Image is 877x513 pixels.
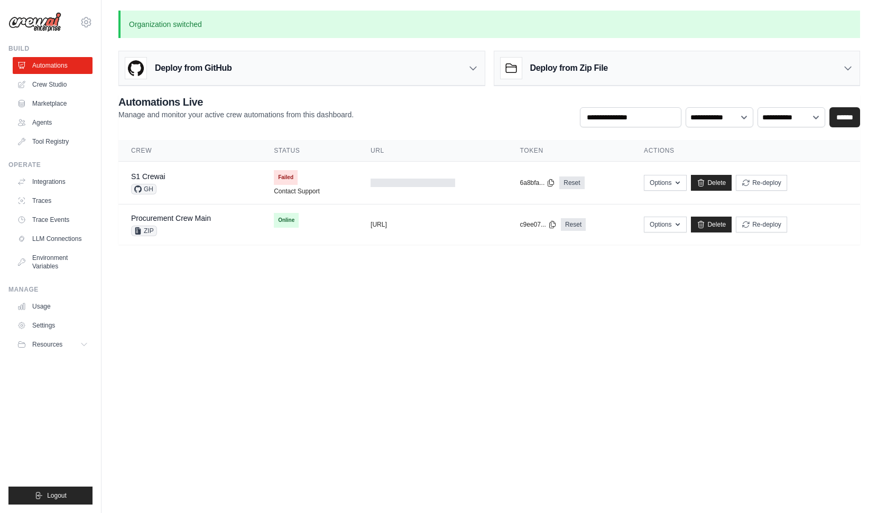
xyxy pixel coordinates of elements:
a: Integrations [13,173,93,190]
a: Delete [691,217,732,232]
span: GH [131,184,156,194]
button: Options [644,217,687,232]
div: Build [8,44,93,53]
a: Crew Studio [13,76,93,93]
span: Resources [32,340,62,349]
a: Environment Variables [13,249,93,275]
a: Usage [13,298,93,315]
h3: Deploy from GitHub [155,62,232,74]
button: Options [644,175,687,191]
th: Status [261,140,358,162]
button: Logout [8,487,93,505]
span: Failed [274,170,298,185]
a: Traces [13,192,93,209]
a: Trace Events [13,211,93,228]
button: 6a8bfa... [520,179,556,187]
h3: Deploy from Zip File [530,62,608,74]
button: Re-deploy [736,175,787,191]
th: Actions [631,140,860,162]
a: Procurement Crew Main [131,214,211,222]
th: URL [358,140,507,162]
p: Manage and monitor your active crew automations from this dashboard. [118,109,354,120]
img: GitHub Logo [125,58,146,79]
span: Logout [47,491,67,500]
span: Online [274,213,299,228]
a: Reset [559,176,584,189]
a: Automations [13,57,93,74]
a: Reset [561,218,586,231]
button: c9ee07... [520,220,557,229]
div: Manage [8,285,93,294]
a: Contact Support [274,187,320,195]
a: S1 Crewai [131,172,165,181]
button: Resources [13,336,93,353]
th: Token [507,140,632,162]
img: Logo [8,12,61,32]
a: Marketplace [13,95,93,112]
a: Tool Registry [13,133,93,150]
span: ZIP [131,226,157,236]
a: Delete [691,175,732,191]
h2: Automations Live [118,95,354,109]
a: Settings [13,317,93,334]
th: Crew [118,140,261,162]
button: Re-deploy [736,217,787,232]
p: Organization switched [118,11,860,38]
div: Operate [8,161,93,169]
a: LLM Connections [13,230,93,247]
a: Agents [13,114,93,131]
